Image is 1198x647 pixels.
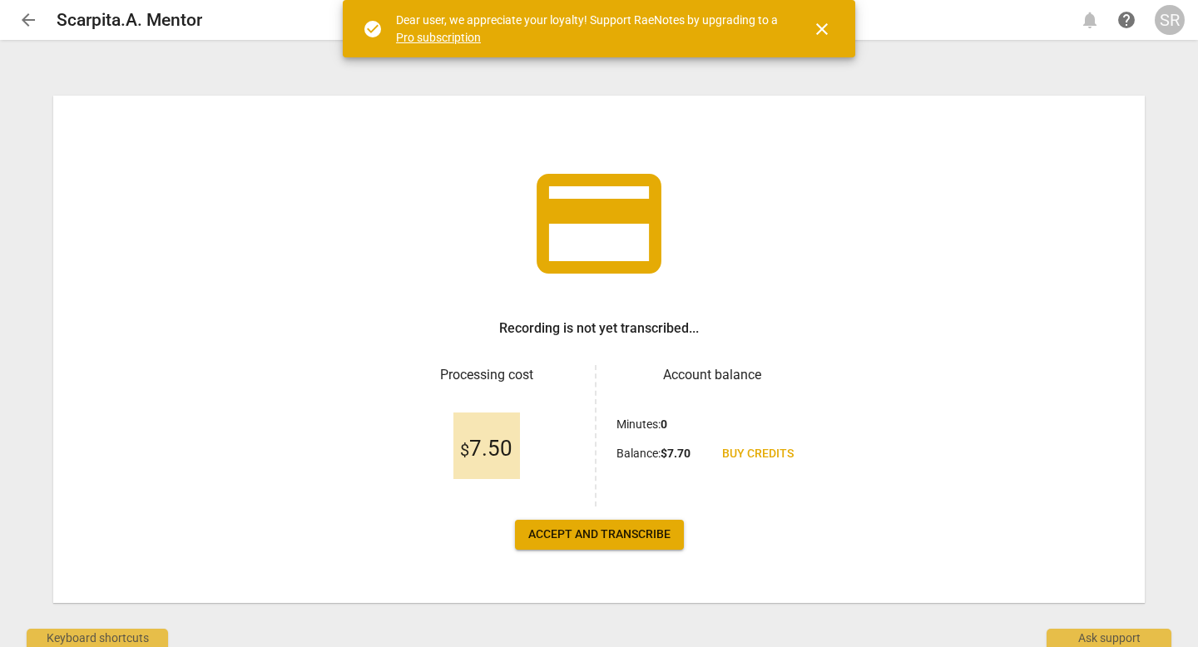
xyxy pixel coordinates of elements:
span: 7.50 [460,437,512,462]
h2: Scarpita.A. Mentor [57,10,202,31]
a: Buy credits [709,439,807,469]
button: SR [1155,5,1185,35]
h3: Processing cost [391,365,582,385]
span: $ [460,440,469,460]
span: credit_card [524,149,674,299]
a: Help [1111,5,1141,35]
a: Pro subscription [396,31,481,44]
div: Dear user, we appreciate your loyalty! Support RaeNotes by upgrading to a [396,12,782,46]
b: $ 7.70 [661,447,691,460]
button: Close [802,9,842,49]
span: arrow_back [18,10,38,30]
p: Minutes : [616,416,667,433]
span: close [812,19,832,39]
p: Balance : [616,445,691,462]
span: help [1116,10,1136,30]
span: check_circle [363,19,383,39]
h3: Recording is not yet transcribed... [499,319,699,338]
div: Ask support [1047,629,1171,647]
button: Accept and transcribe [515,520,684,550]
b: 0 [661,417,667,431]
span: Accept and transcribe [528,526,671,543]
h3: Account balance [616,365,807,385]
span: Buy credits [722,446,794,462]
div: Keyboard shortcuts [27,629,168,647]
